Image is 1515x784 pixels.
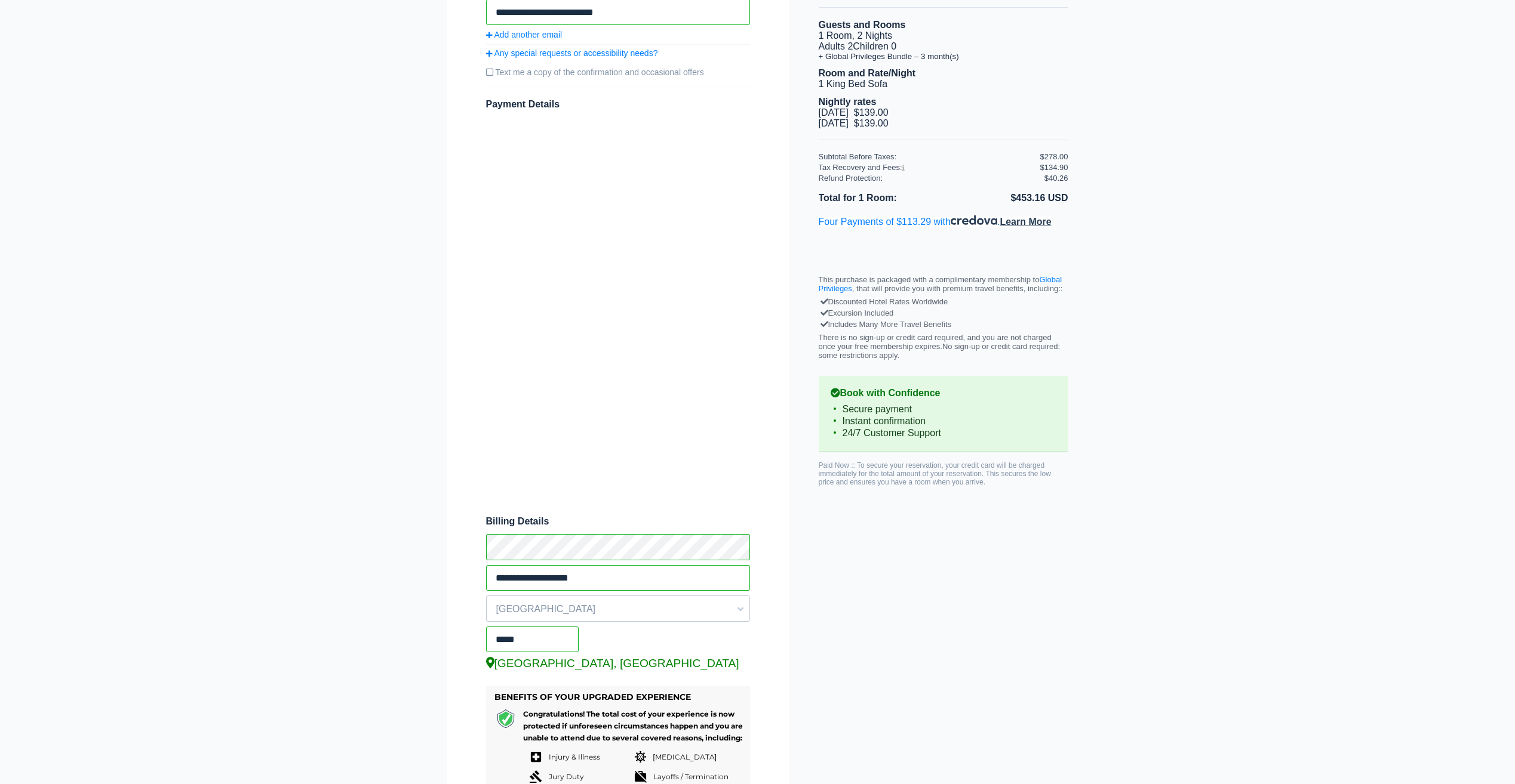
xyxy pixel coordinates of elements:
span: Children 0 [853,41,896,51]
li: $453.16 USD [944,190,1068,206]
span: [DATE] $139.00 [819,107,889,118]
span: Learn More [1000,217,1051,227]
div: Includes Many More Travel Benefits [822,319,1065,330]
div: Subtotal Before Taxes: [819,152,1040,161]
b: Book with Confidence [831,388,1056,399]
li: 24/7 Customer Support [831,427,1056,439]
li: Adults 2 [819,41,1068,52]
span: [DATE] $139.00 [819,118,889,128]
a: Four Payments of $113.29 with.Learn More [819,217,1052,227]
li: Secure payment [831,403,1056,415]
a: Global Privileges [819,275,1062,293]
b: Room and Rate/Night [819,68,916,78]
label: Text me a copy of the confirmation and occasional offers [486,63,750,82]
li: Instant confirmation [831,415,1056,427]
span: [GEOGRAPHIC_DATA] [487,599,749,619]
b: Nightly rates [819,97,877,107]
p: This purchase is packaged with a complimentary membership to , that will provide you with premium... [819,275,1068,293]
div: Discounted Hotel Rates Worldwide [822,296,1065,307]
div: Tax Recovery and Fees: [819,163,1040,172]
div: Excursion Included [822,307,1065,319]
div: $134.90 [1040,163,1068,172]
span: Payment Details [486,99,560,109]
iframe: PayPal Message 1 [819,238,1068,250]
span: Four Payments of $113.29 with . [819,217,1052,227]
iframe: Secure payment input frame [484,115,752,503]
span: Billing Details [486,516,750,527]
li: 1 Room, 2 Nights [819,30,1068,41]
li: + Global Privileges Bundle – 3 month(s) [819,52,1068,61]
span: Paid Now :: To secure your reservation, your credit card will be charged immediately for the tota... [819,461,1051,486]
a: Add another email [486,30,750,39]
span: No sign-up or credit card required; some restrictions apply. [819,342,1061,360]
div: $40.26 [1044,174,1068,183]
b: Guests and Rooms [819,20,906,30]
p: There is no sign-up or credit card required, and you are not charged once your free membership ex... [819,333,1068,360]
li: Total for 1 Room: [819,190,944,206]
div: $278.00 [1040,152,1068,161]
a: Any special requests or accessibility needs? [486,48,750,58]
li: 1 King Bed Sofa [819,79,1068,89]
div: [GEOGRAPHIC_DATA], [GEOGRAPHIC_DATA] [486,657,750,670]
div: Refund Protection: [819,174,1044,183]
